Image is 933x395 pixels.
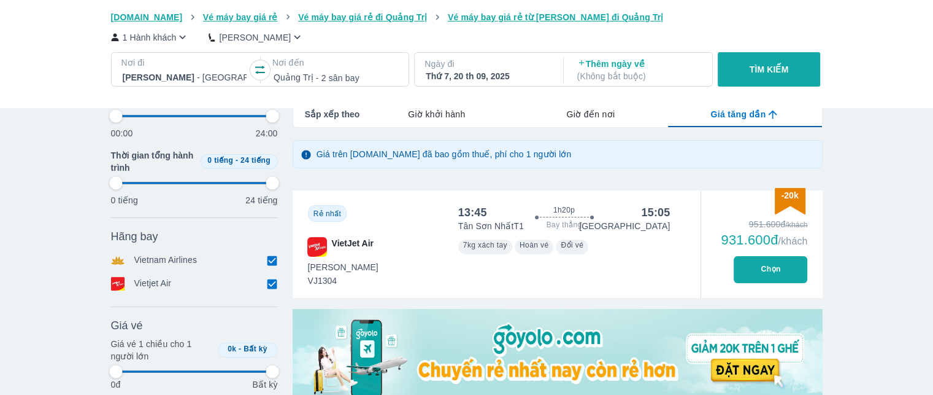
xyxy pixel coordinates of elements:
p: 0 tiếng [111,194,138,206]
p: Nơi đi [121,57,248,69]
p: TÌM KIẾM [750,63,789,76]
span: Giá vé [111,318,143,333]
span: Vé máy bay giá rẻ từ [PERSON_NAME] đi Quảng Trị [448,12,664,22]
span: Sắp xếp theo [305,108,360,120]
p: 0đ [111,378,121,391]
div: 951.600đ [721,218,807,230]
button: Chọn [734,256,807,283]
p: ( Không bắt buộc ) [577,70,701,82]
span: Rẻ nhất [313,209,341,218]
span: 7kg xách tay [463,241,507,249]
span: Vé máy bay giá rẻ đi Quảng Trị [298,12,427,22]
span: 24 tiếng [240,156,271,165]
nav: breadcrumb [111,11,823,23]
span: 1h20p [553,205,575,215]
span: /khách [778,236,807,246]
p: Nơi đến [272,57,399,69]
button: [PERSON_NAME] [209,31,304,44]
button: 1 Hành khách [111,31,190,44]
img: discount [775,188,805,214]
p: 24 tiếng [245,194,277,206]
span: VJ1304 [308,275,378,287]
div: 13:45 [458,205,487,220]
p: Vietjet Air [134,277,172,291]
p: Tân Sơn Nhất T1 [458,220,524,232]
p: 1 Hành khách [123,31,177,44]
p: Giá trên [DOMAIN_NAME] đã bao gồm thuế, phí cho 1 người lớn [317,148,572,160]
span: -20k [781,190,798,200]
p: 24:00 [256,127,278,139]
span: Hãng bay [111,229,158,244]
span: [DOMAIN_NAME] [111,12,183,22]
span: Thời gian tổng hành trình [111,149,196,174]
span: Hoàn vé [520,241,549,249]
span: 0k [228,345,236,353]
div: lab API tabs example [359,101,821,127]
p: [GEOGRAPHIC_DATA] [579,220,670,232]
p: [PERSON_NAME] [219,31,291,44]
span: VietJet Air [332,237,374,257]
span: Giờ đến nơi [566,108,615,120]
button: TÌM KIẾM [718,52,820,87]
span: [PERSON_NAME] [308,261,378,273]
p: Thêm ngày về [577,58,701,82]
span: Đổi vé [561,241,583,249]
p: Bất kỳ [252,378,277,391]
span: Giờ khởi hành [408,108,465,120]
div: 931.600đ [721,233,807,248]
span: Vé máy bay giá rẻ [203,12,278,22]
p: 00:00 [111,127,133,139]
p: Ngày đi [424,58,551,70]
span: Bất kỳ [244,345,267,353]
span: - [239,345,241,353]
span: Giá tăng dần [710,108,766,120]
p: Vietnam Airlines [134,254,198,267]
p: Giá vé 1 chiều cho 1 người lớn [111,338,213,362]
div: 15:05 [641,205,670,220]
span: 0 tiếng [207,156,233,165]
div: Thứ 7, 20 th 09, 2025 [426,70,550,82]
img: VJ [307,237,327,257]
span: - [236,156,238,165]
